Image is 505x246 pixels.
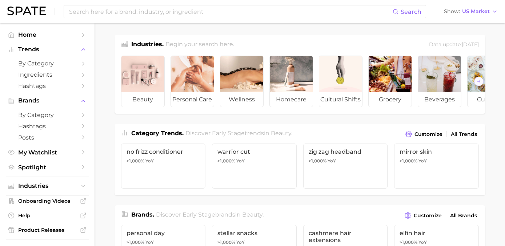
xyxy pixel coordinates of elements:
span: >1,000% [400,158,417,164]
h1: Industries. [131,40,164,50]
a: Spotlight [6,162,89,173]
a: wellness [220,56,264,107]
span: Category Trends . [131,130,184,137]
button: Industries [6,181,89,191]
span: Posts [18,134,76,141]
a: by Category [6,58,89,69]
button: ShowUS Market [442,7,500,16]
span: Customize [414,131,442,137]
a: grocery [368,56,412,107]
a: Help [6,210,89,221]
span: Show [444,9,460,13]
span: Hashtags [18,123,76,130]
a: Hashtags [6,80,89,92]
a: beverages [418,56,461,107]
span: Discover Early Stage brands in . [156,211,264,218]
a: All Brands [448,211,479,221]
span: beauty [121,92,164,107]
a: beauty [121,56,165,107]
button: Brands [6,95,89,106]
span: grocery [369,92,412,107]
span: YoY [145,158,154,164]
span: Customize [414,213,442,219]
span: Brands . [131,211,154,218]
span: beauty [242,211,262,218]
span: Home [18,31,76,38]
span: YoY [145,239,154,245]
input: Search here for a brand, industry, or ingredient [68,5,393,18]
a: Product Releases [6,225,89,235]
a: by Category [6,109,89,121]
a: no frizz conditioner>1,000% YoY [121,144,206,189]
span: All Brands [450,213,477,219]
span: My Watchlist [18,149,76,156]
div: Data update: [DATE] [429,40,479,50]
span: Trends [18,46,76,53]
span: wellness [220,92,263,107]
a: cultural shifts [319,56,362,107]
a: All Trends [449,129,479,139]
span: mirror skin [400,148,473,155]
a: homecare [269,56,313,107]
span: Brands [18,97,76,104]
a: zig zag headband>1,000% YoY [303,144,388,189]
a: mirror skin>1,000% YoY [394,144,479,189]
span: by Category [18,112,76,118]
button: Customize [403,210,443,221]
a: Onboarding Videos [6,195,89,206]
span: YoY [418,239,427,245]
span: warrior cut [217,148,291,155]
span: cashmere hair extensions [309,230,382,243]
span: Spotlight [18,164,76,171]
span: >1,000% [309,158,326,164]
span: personal care [171,92,214,107]
span: >1,000% [127,239,144,245]
a: Home [6,29,89,40]
span: homecare [270,92,313,107]
a: personal care [171,56,214,107]
span: Help [18,212,76,219]
span: >1,000% [400,239,417,245]
span: personal day [127,230,200,237]
span: Discover Early Stage trends in . [185,130,292,137]
span: YoY [418,158,427,164]
span: zig zag headband [309,148,382,155]
button: Scroll Right [474,77,484,86]
span: by Category [18,60,76,67]
a: Ingredients [6,69,89,80]
span: YoY [236,239,245,245]
span: >1,000% [127,158,144,164]
span: Hashtags [18,82,76,89]
span: All Trends [451,131,477,137]
h2: Begin your search here. [165,40,234,50]
span: stellar snacks [217,230,291,237]
span: YoY [236,158,245,164]
span: US Market [462,9,490,13]
a: Posts [6,132,89,143]
span: Onboarding Videos [18,198,76,204]
span: no frizz conditioner [127,148,200,155]
span: Product Releases [18,227,76,233]
span: >1,000% [217,239,235,245]
a: Hashtags [6,121,89,132]
span: beauty [271,130,291,137]
a: warrior cut>1,000% YoY [212,144,297,189]
span: cultural shifts [319,92,362,107]
span: beverages [418,92,461,107]
span: Ingredients [18,71,76,78]
span: elfin hair [400,230,473,237]
a: My Watchlist [6,147,89,158]
img: SPATE [7,7,46,15]
span: YoY [328,158,336,164]
span: >1,000% [217,158,235,164]
button: Customize [404,129,444,139]
span: Industries [18,183,76,189]
button: Trends [6,44,89,55]
span: Search [401,8,421,15]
